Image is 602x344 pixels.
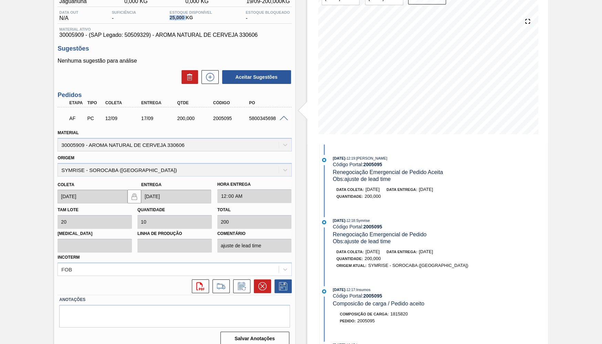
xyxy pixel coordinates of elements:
label: Comentário [217,229,292,239]
strong: 2005095 [363,293,382,299]
img: atual [322,289,326,293]
div: - [244,10,291,21]
span: Obs: ajuste de lead time [333,238,391,244]
span: Estoque Disponível [169,10,212,14]
label: Origem [58,155,74,160]
div: 12/09/2025 [104,116,144,121]
span: Estoque Bloqueado [246,10,290,14]
div: 200,000 [175,116,215,121]
label: Material [58,130,79,135]
label: Coleta [58,182,74,187]
label: Hora Entrega [217,180,292,190]
div: FOB [61,266,72,272]
div: - [110,10,138,21]
span: 200,000 [365,256,381,261]
span: [DATE] [333,218,345,223]
span: Data coleta: [336,187,364,192]
span: Composicão de carga / Pedido aceito [333,301,424,307]
div: Coleta [104,100,144,105]
button: locked [127,190,141,203]
h3: Sugestões [58,45,291,52]
label: Tam lote [58,207,78,212]
p: Nenhuma sugestão para análise [58,58,291,64]
span: Data entrega: [386,250,417,254]
span: [DATE] [419,187,433,192]
span: [DATE] [333,156,345,160]
img: atual [322,220,326,224]
span: Renegociação Emergencial de Pedido [333,232,426,237]
h3: Pedidos [58,92,291,99]
p: AF [69,116,84,121]
img: atual [322,158,326,162]
div: Tipo [85,100,104,105]
div: Aguardando Faturamento [68,111,86,126]
label: Anotações [59,295,290,305]
input: dd/mm/yyyy [141,190,211,203]
span: Origem Atual: [336,264,366,268]
div: Ir para Composição de Carga [209,279,230,293]
span: : Symrise [355,218,370,223]
label: Linha de Produção [137,229,212,239]
div: Salvar Pedido [271,279,292,293]
div: Entrega [139,100,179,105]
div: 5800345698 [247,116,287,121]
div: Abrir arquivo PDF [188,279,209,293]
div: PO [247,100,287,105]
div: Etapa [68,100,86,105]
div: Código [211,100,251,105]
div: N/A [58,10,80,21]
div: Informar alteração no pedido [230,279,250,293]
span: [DATE] [365,249,380,254]
div: Código Portal: [333,162,496,167]
div: Pedido de Compra [85,116,104,121]
span: Material ativo [59,27,290,31]
strong: 2005095 [363,162,382,167]
div: Código Portal: [333,293,496,299]
label: Incoterm [58,255,80,260]
div: Cancelar pedido [250,279,271,293]
div: Qtde [175,100,215,105]
span: Composição de Carga : [340,312,389,316]
span: Data entrega: [386,187,417,192]
div: 17/09/2025 [139,116,179,121]
span: Quantidade : [336,194,363,198]
span: Suficiência [112,10,136,14]
span: Data out [59,10,78,14]
span: : [PERSON_NAME] [355,156,387,160]
div: Nova sugestão [198,70,219,84]
span: 25,000 KG [169,15,212,20]
label: Entrega [141,182,162,187]
label: Quantidade [137,207,165,212]
span: Pedido : [340,319,356,323]
span: 2005095 [357,318,375,323]
span: 200,000 [365,194,381,199]
img: locked [130,192,138,201]
div: Excluir Sugestões [178,70,198,84]
button: Aceitar Sugestões [222,70,291,84]
label: Total [217,207,231,212]
strong: 2005095 [363,224,382,229]
span: Renegociação Emergencial de Pedido Aceita [333,169,443,175]
span: - 12:18 [345,219,355,223]
span: : Insumos [355,288,371,292]
div: 2005095 [211,116,251,121]
span: Obs: ajuste de lead time [333,176,391,182]
span: - 12:19 [345,157,355,160]
div: Aceitar Sugestões [219,69,292,85]
span: 1815820 [390,311,408,316]
input: dd/mm/yyyy [58,190,127,203]
span: [DATE] [333,288,345,292]
span: - 12:17 [345,288,355,292]
span: Data coleta: [336,250,364,254]
label: [MEDICAL_DATA] [58,229,132,239]
span: SYMRISE - SOROCABA ([GEOGRAPHIC_DATA]) [368,263,468,268]
span: [DATE] [365,187,380,192]
span: [DATE] [419,249,433,254]
span: Quantidade : [336,257,363,261]
span: 30005909 - (SAP Legado: 50509329) - AROMA NATURAL DE CERVEJA 330606 [59,32,290,38]
div: Código Portal: [333,224,496,229]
